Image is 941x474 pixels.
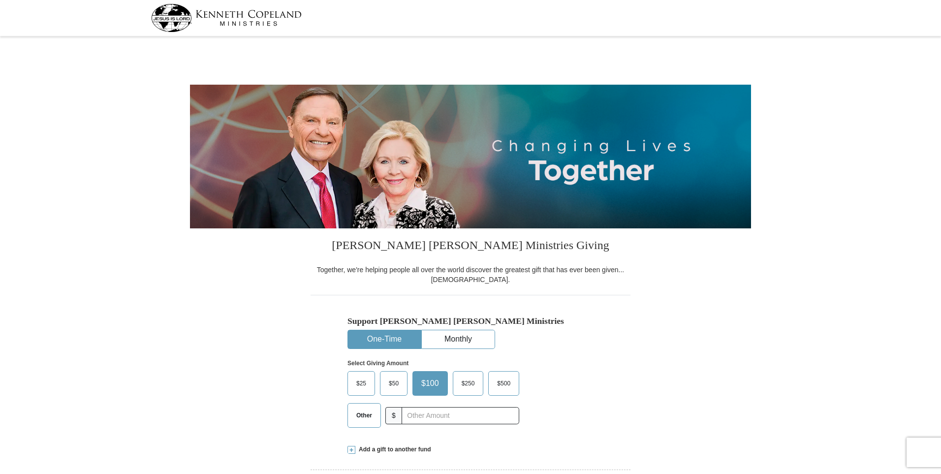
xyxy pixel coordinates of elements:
button: One-Time [348,330,421,348]
img: kcm-header-logo.svg [151,4,302,32]
span: $ [385,407,402,424]
h3: [PERSON_NAME] [PERSON_NAME] Ministries Giving [311,228,630,265]
span: Other [351,408,377,423]
span: $50 [384,376,404,391]
div: Together, we're helping people all over the world discover the greatest gift that has ever been g... [311,265,630,284]
button: Monthly [422,330,495,348]
span: $100 [416,376,444,391]
span: $25 [351,376,371,391]
strong: Select Giving Amount [347,360,408,367]
span: $250 [457,376,480,391]
h5: Support [PERSON_NAME] [PERSON_NAME] Ministries [347,316,594,326]
span: Add a gift to another fund [355,445,431,454]
span: $500 [492,376,515,391]
input: Other Amount [402,407,519,424]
